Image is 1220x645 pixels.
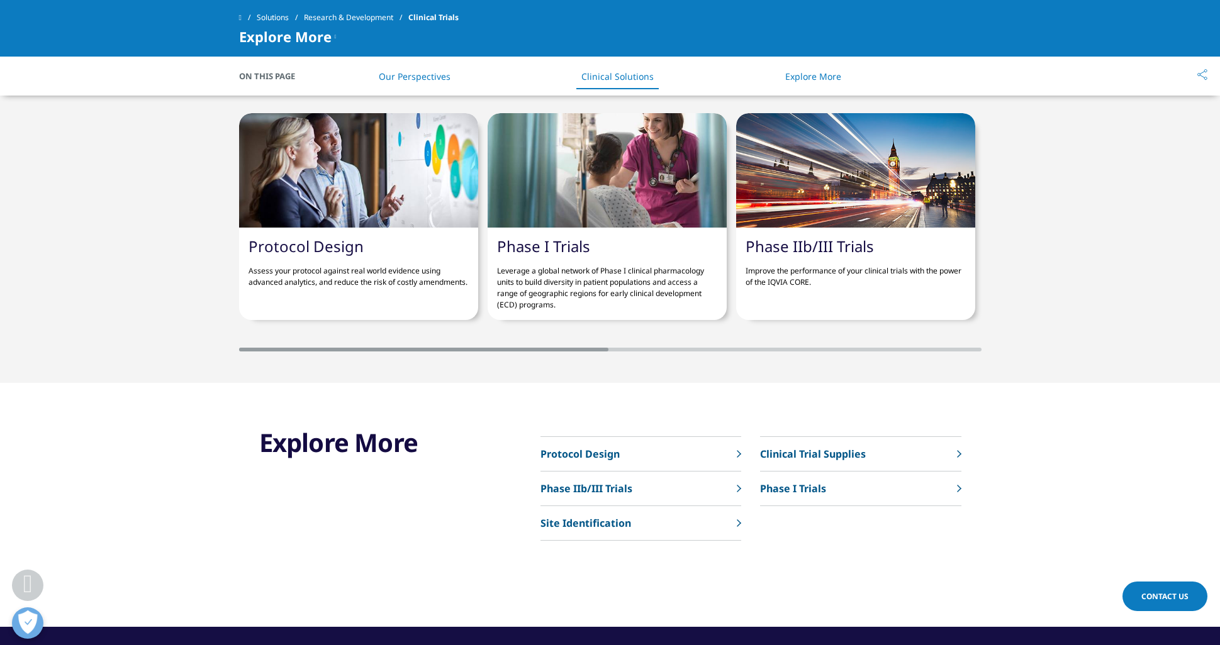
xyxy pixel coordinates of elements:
[497,256,717,311] p: Leverage a global network of Phase I clinical pharmacology units to build diversity in patient po...
[12,607,43,639] button: Open Preferences
[540,515,631,531] p: Site Identification
[1141,591,1189,602] span: Contact Us
[249,236,364,256] a: Protocol Design
[540,446,620,461] p: Protocol Design
[239,29,332,44] span: Explore More
[760,446,866,461] p: Clinical Trial Supplies
[746,236,874,256] a: Phase IIb/III Trials
[540,471,741,506] a: Phase IIb/III Trials
[497,236,590,256] a: Phase I Trials
[379,70,451,82] a: Our Perspectives
[259,427,469,458] h3: Explore More
[239,70,308,82] span: On This Page
[540,437,741,471] a: Protocol Design
[249,256,469,288] p: Assess your protocol against real world evidence using advanced analytics, and reduce the risk of...
[760,481,826,496] p: Phase I Trials
[760,471,961,506] a: Phase I Trials
[408,6,459,29] span: Clinical Trials
[581,70,654,82] a: Clinical Solutions
[1122,582,1207,611] a: Contact Us
[785,70,841,82] a: Explore More
[760,437,961,471] a: Clinical Trial Supplies
[540,506,741,541] a: Site Identification
[257,6,304,29] a: Solutions
[746,256,966,288] p: Improve the performance of your clinical trials with the power of the IQVIA CORE.
[540,481,632,496] p: Phase IIb/III Trials
[304,6,408,29] a: Research & Development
